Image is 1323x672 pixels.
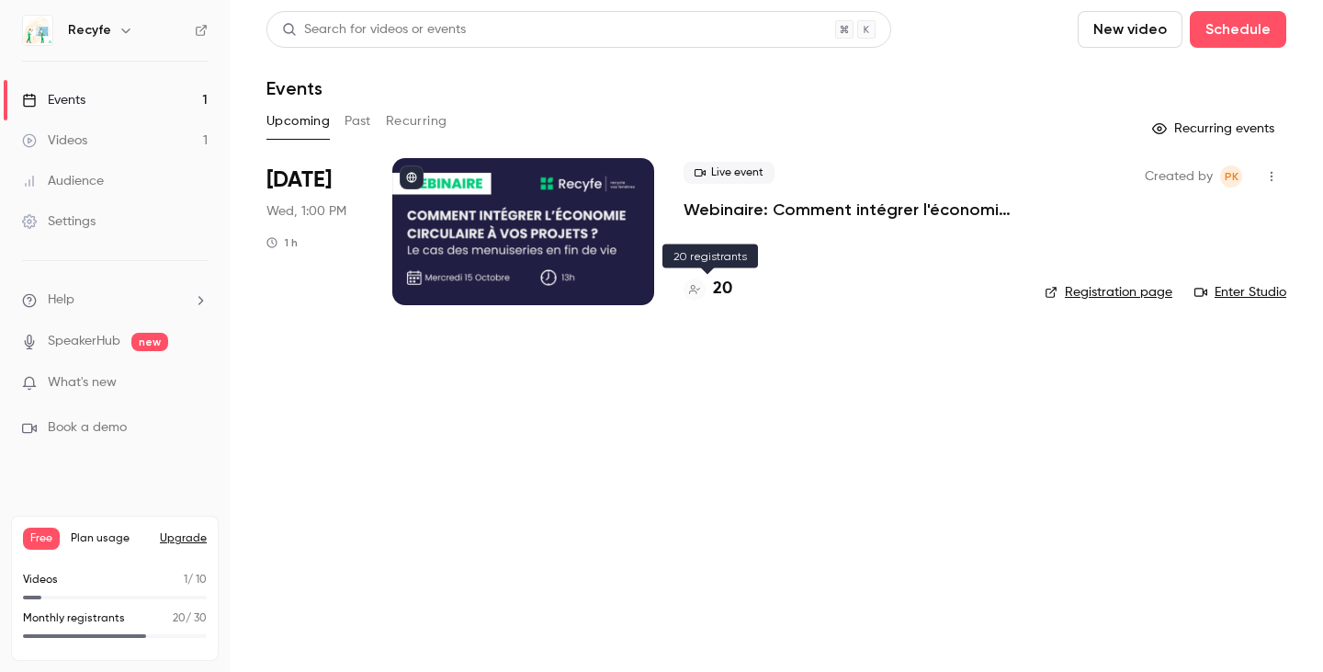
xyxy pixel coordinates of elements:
span: new [131,333,168,351]
button: Upcoming [266,107,330,136]
span: [DATE] [266,165,332,195]
div: 1 h [266,235,298,250]
div: Search for videos or events [282,20,466,40]
span: Free [23,528,60,550]
a: Registration page [1045,283,1172,302]
a: Webinaire: Comment intégrer l'économie circulaire dans vos projets ? [684,199,1015,221]
p: Videos [23,572,58,588]
h1: Events [266,77,322,99]
button: Recurring [386,107,447,136]
button: Upgrade [160,531,207,546]
span: Plan usage [71,531,149,546]
span: Book a demo [48,418,127,438]
div: Audience [22,172,104,190]
a: 20 [684,277,732,302]
li: help-dropdown-opener [22,290,208,310]
span: Wed, 1:00 PM [266,202,346,221]
span: 20 [173,613,186,624]
span: Created by [1145,165,1213,188]
h4: 20 [713,277,732,302]
p: / 30 [173,610,207,627]
p: / 10 [184,572,207,588]
span: Help [48,290,74,310]
button: Recurring events [1144,114,1286,143]
span: Live event [684,162,775,184]
div: Settings [22,212,96,231]
button: New video [1078,11,1182,48]
button: Schedule [1190,11,1286,48]
a: SpeakerHub [48,332,120,351]
span: Pauline KATCHAVENDA [1220,165,1242,188]
p: Monthly registrants [23,610,125,627]
div: Videos [22,131,87,150]
img: Recyfe [23,16,52,45]
span: PK [1225,165,1238,188]
a: Enter Studio [1194,283,1286,302]
h6: Recyfe [68,21,111,40]
span: 1 [184,575,187,586]
button: Past [345,107,371,136]
div: Oct 15 Wed, 1:00 PM (Europe/Paris) [266,158,363,305]
div: Events [22,91,85,109]
span: What's new [48,373,117,393]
